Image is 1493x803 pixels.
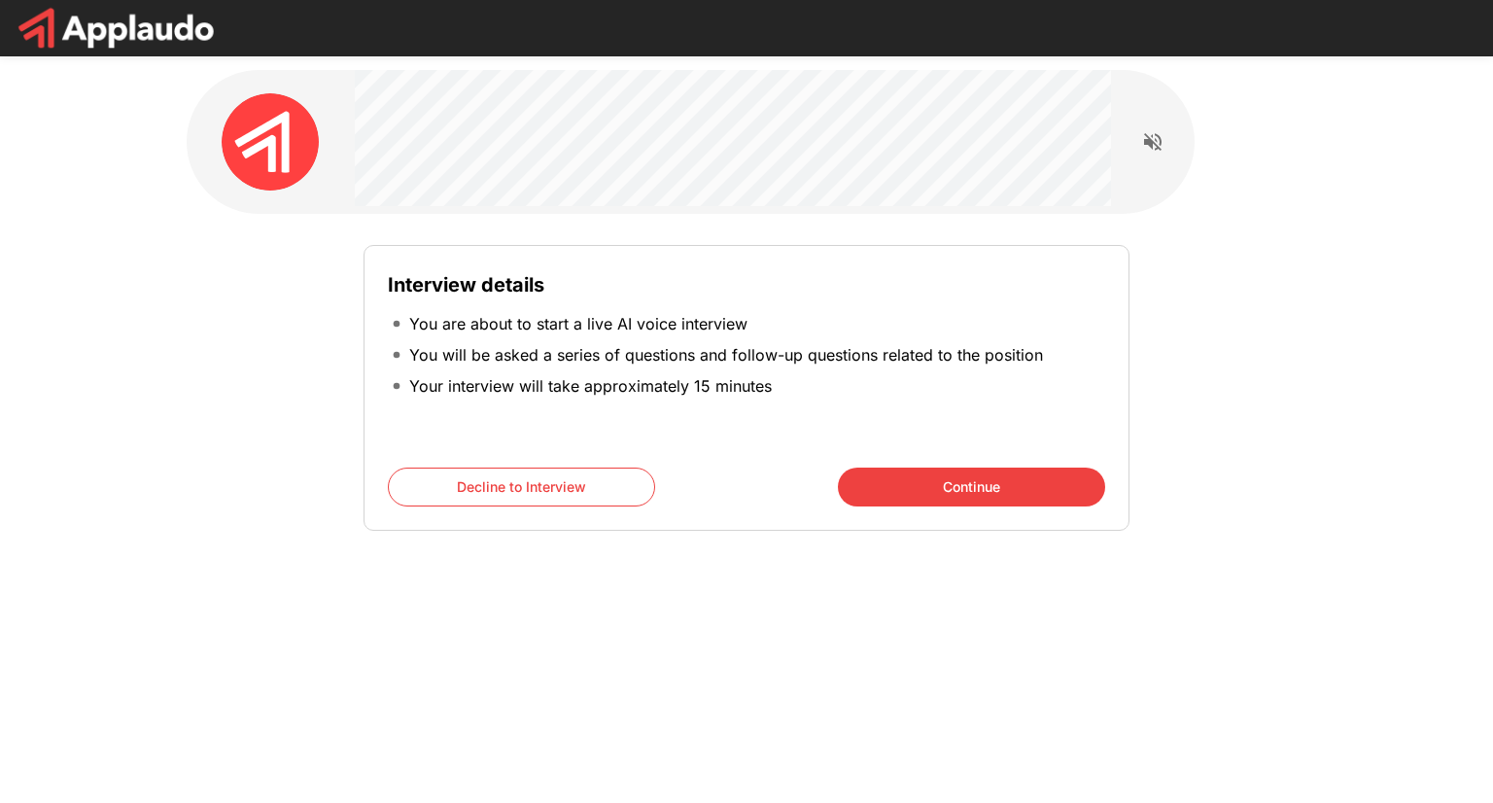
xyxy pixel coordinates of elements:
b: Interview details [388,273,544,297]
p: You are about to start a live AI voice interview [409,312,747,335]
p: You will be asked a series of questions and follow-up questions related to the position [409,343,1043,367]
button: Decline to Interview [388,468,655,506]
img: applaudo_avatar.png [222,93,319,191]
button: Continue [838,468,1105,506]
p: Your interview will take approximately 15 minutes [409,374,772,398]
button: Read questions aloud [1133,122,1172,161]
